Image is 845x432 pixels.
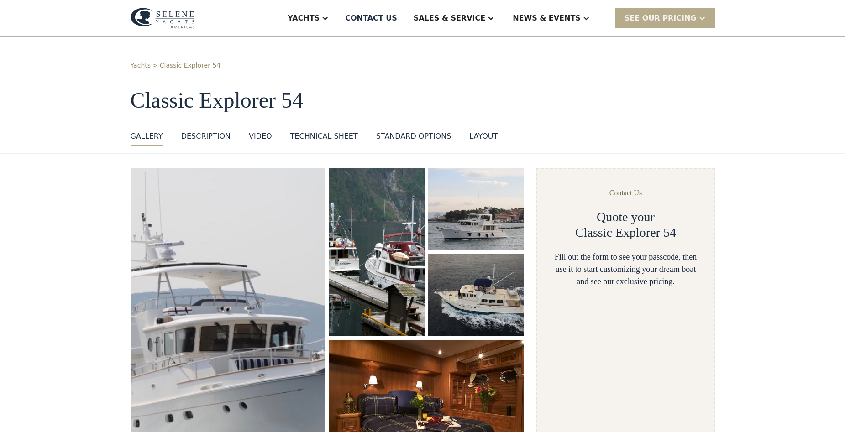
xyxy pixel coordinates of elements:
div: standard options [376,131,451,142]
div: Yachts [288,13,320,24]
div: SEE Our Pricing [615,8,715,28]
a: open lightbox [329,168,424,336]
h2: Quote your [597,209,655,225]
a: Technical sheet [290,131,358,146]
a: open lightbox [428,168,524,250]
h1: Classic Explorer 54 [131,88,715,113]
div: News & EVENTS [513,13,581,24]
a: GALLERY [131,131,163,146]
div: layout [469,131,498,142]
img: 50 foot motor yacht [428,254,524,336]
a: layout [469,131,498,146]
div: DESCRIPTION [181,131,231,142]
a: Yachts [131,61,151,70]
a: VIDEO [249,131,272,146]
h2: Classic Explorer 54 [575,225,676,240]
div: Contact US [345,13,397,24]
div: Technical sheet [290,131,358,142]
div: Contact Us [609,187,642,198]
div: Fill out the form to see your passcode, then use it to start customizing your dream boat and see ... [552,251,699,288]
a: DESCRIPTION [181,131,231,146]
div: > [152,61,158,70]
img: 50 foot motor yacht [329,168,424,336]
div: GALLERY [131,131,163,142]
a: open lightbox [428,254,524,336]
div: VIDEO [249,131,272,142]
img: 50 foot motor yacht [428,168,524,250]
div: SEE Our Pricing [625,13,697,24]
a: standard options [376,131,451,146]
a: Classic Explorer 54 [160,61,220,70]
div: Sales & Service [414,13,485,24]
img: logo [131,8,195,29]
